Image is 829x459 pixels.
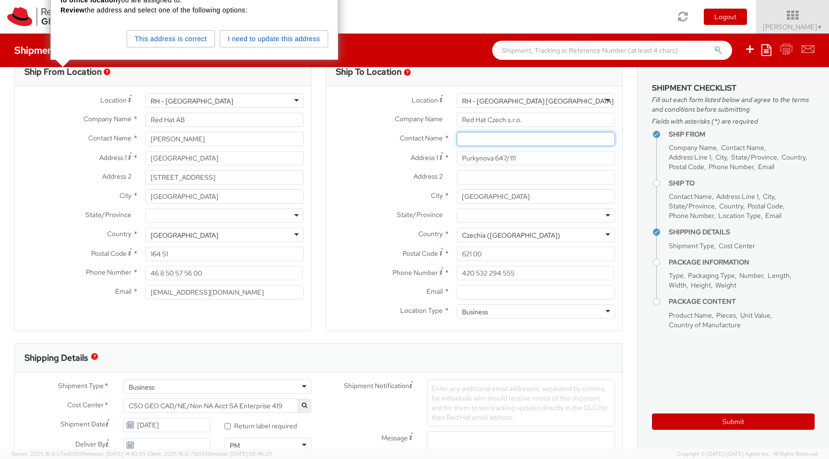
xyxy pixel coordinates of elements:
div: Business [462,307,488,317]
span: Location [412,96,438,104]
h4: Package Information [669,259,815,266]
span: Postal Code [747,202,783,210]
span: Message [381,434,408,442]
div: PM [230,441,240,450]
h3: Ship From Location [24,67,102,77]
span: Email [115,287,131,296]
span: Unit Value [740,311,770,320]
h4: Package Content [669,298,815,305]
span: Cost Center [719,241,755,250]
span: Country of Manufacture [669,321,741,329]
span: Shipment Date [60,419,106,429]
span: Country [782,153,805,161]
h3: Shipping Details [24,353,88,363]
span: Number [739,271,763,280]
span: Location [100,96,127,104]
span: Address Line 1 [669,153,711,161]
span: Contact Name [669,192,712,201]
h3: Shipment Checklist [652,84,815,92]
span: Country [418,229,443,238]
span: Location Type [718,211,761,220]
span: Email [426,287,443,296]
span: Deliver By [75,439,106,449]
button: I need to update this address [220,30,328,47]
span: Server: 2025.18.0-c7ad5f513fb [12,450,146,457]
span: master, [DATE] 14:43:55 [87,450,146,457]
span: Type [669,271,684,280]
span: Address 2 [414,172,443,181]
label: Return label required [225,420,298,431]
span: State/Province [397,210,443,219]
span: Phone Number [669,211,714,220]
span: Email [758,162,774,171]
div: Business [129,382,154,392]
span: Pieces [716,311,736,320]
button: Submit [652,413,815,430]
img: rh-logistics-00dfa346123c4ec078e1.svg [7,7,139,26]
strong: Review [60,6,85,14]
span: Contact Name [721,143,764,152]
span: Phone Number [392,268,438,277]
span: Company Name [669,143,717,152]
div: RH - [GEOGRAPHIC_DATA] [GEOGRAPHIC_DATA] - B [462,96,624,106]
h3: Ship To Location [336,67,402,77]
h4: Shipment Request [14,45,95,56]
span: [PERSON_NAME] [763,23,823,31]
h4: Shipping Details [669,229,815,236]
span: Copyright © [DATE]-[DATE] Agistix Inc., All Rights Reserved [677,450,817,458]
span: Shipment Type [58,381,104,392]
span: State/Province [669,202,715,210]
span: ▼ [817,23,823,31]
span: Postal Code [91,249,127,258]
span: Location Type [400,306,443,315]
span: Cost Center [67,400,104,411]
span: Address Line 1 [716,192,758,201]
span: Address 1 [99,153,127,162]
span: Shipment Type [669,241,714,250]
button: This address is correct [127,30,215,47]
span: Enter any additional email addresses, separated by comma, for individuals who should receive noti... [431,384,607,422]
button: Logout [704,9,747,25]
span: Height [691,281,711,289]
span: City [715,153,727,161]
span: Country [719,202,743,210]
span: the address and select one of the following options: [85,6,248,14]
span: Fields with asterisks (*) are required [652,116,815,126]
span: Company Name [83,115,131,123]
span: Phone Number [86,268,131,276]
span: CSO GEO CAD/NE/Non NA Acct SA Enterprise 419 [129,402,306,410]
span: Fill out each form listed below and agree to the terms and conditions before submitting [652,95,815,114]
div: RH - [GEOGRAPHIC_DATA] [151,96,233,106]
h4: Ship From [669,131,815,138]
div: Czechia ([GEOGRAPHIC_DATA]) [462,230,560,240]
span: City [763,192,774,201]
span: master, [DATE] 09:46:25 [212,450,272,457]
span: Length [768,271,790,280]
span: Address 1 [411,153,438,162]
span: Product Name [669,311,712,320]
span: Email [765,211,782,220]
span: CSO GEO CAD/NE/Non NA Acct SA Enterprise 419 [123,399,311,413]
span: State/Province [731,153,777,161]
span: Phone Number [709,162,754,171]
input: Shipment, Tracking or Reference Number (at least 4 chars) [492,41,732,60]
span: Contact Name [88,134,131,142]
span: State/Province [85,210,131,219]
span: Width [669,281,687,289]
span: City [119,191,131,200]
span: Country [107,229,131,238]
span: Packaging Type [688,271,735,280]
span: Company Name [395,115,443,123]
h4: Ship To [669,180,815,187]
span: Weight [715,281,736,289]
div: [GEOGRAPHIC_DATA] [151,230,218,240]
span: Contact Name [400,134,443,142]
span: Client: 2025.18.0-71d3358 [147,450,272,457]
span: Address 2 [102,172,131,181]
span: City [431,191,443,200]
span: Postal Code [669,162,704,171]
span: Postal Code [403,249,438,258]
span: Shipment Notification [344,381,409,391]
